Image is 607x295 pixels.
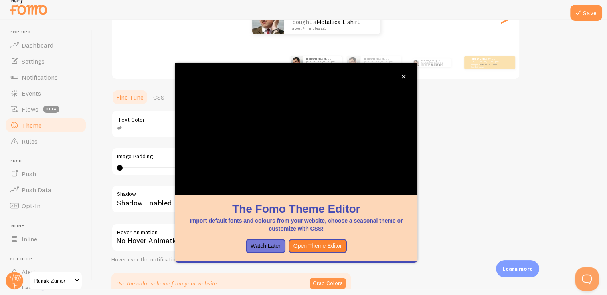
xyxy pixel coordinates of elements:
[413,60,419,66] img: Fomo
[306,58,338,68] p: from [GEOGRAPHIC_DATA] just bought a
[43,106,59,113] span: beta
[496,260,539,277] div: Learn more
[421,59,437,62] strong: [PERSON_NAME]
[471,58,490,61] strong: [PERSON_NAME]
[148,89,169,105] a: CSS
[22,105,38,113] span: Flows
[306,58,326,61] strong: [PERSON_NAME]
[399,72,408,81] button: close,
[471,66,502,68] small: about 4 minutes ago
[22,170,36,178] span: Push
[471,58,502,68] p: from [GEOGRAPHIC_DATA] just bought a
[310,278,346,289] button: Grab Colors
[175,63,417,263] div: The Fomo Theme EditorImport default fonts and colours from your website, choose a seasonal theme ...
[347,56,360,69] img: Fomo
[316,18,360,26] a: Metallica t-shirt
[22,268,39,276] span: Alerts
[10,257,87,262] span: Get Help
[34,276,72,285] span: Runak Zunak
[22,41,53,49] span: Dashboard
[5,166,87,182] a: Push
[5,117,87,133] a: Theme
[184,201,408,217] h1: The Fomo Theme Editor
[22,186,51,194] span: Push Data
[5,182,87,198] a: Push Data
[10,159,87,164] span: Push
[570,5,602,21] button: Save
[292,26,370,30] small: about 4 minutes ago
[184,217,408,233] p: Import default fonts and colours from your website, choose a seasonal theme or customize with CSS!
[5,231,87,247] a: Inline
[10,223,87,229] span: Inline
[111,89,148,105] a: Fine Tune
[22,137,38,145] span: Rules
[22,121,42,129] span: Theme
[421,58,447,67] p: from [GEOGRAPHIC_DATA] just bought a
[480,63,497,66] a: Metallica t-shirt
[364,58,398,68] p: from [GEOGRAPHIC_DATA] just bought a
[5,37,87,53] a: Dashboard
[5,101,87,117] a: Flows beta
[22,73,58,81] span: Notifications
[5,69,87,85] a: Notifications
[429,64,442,66] a: Metallica t-shirt
[22,89,41,97] span: Events
[117,153,345,160] label: Image Padding
[5,133,87,149] a: Rules
[22,57,45,65] span: Settings
[5,85,87,101] a: Events
[289,239,347,253] button: Open Theme Editor
[364,58,384,61] strong: [PERSON_NAME]
[29,271,83,290] a: Runak Zunak
[5,53,87,69] a: Settings
[246,239,285,253] button: Watch Later
[575,267,599,291] iframe: Help Scout Beacon - Open
[22,202,40,210] span: Opt-In
[291,56,303,69] img: Fomo
[116,279,217,287] p: Use the color scheme from your website
[10,30,87,35] span: Pop-ups
[502,265,533,273] p: Learn more
[5,198,87,214] a: Opt-In
[5,264,87,280] a: Alerts
[111,223,351,251] div: No Hover Animation
[111,256,351,263] div: Hover over the notification for preview
[111,185,351,214] div: Shadow Enabled
[22,235,37,243] span: Inline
